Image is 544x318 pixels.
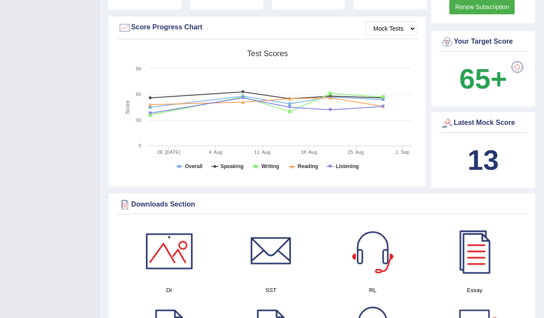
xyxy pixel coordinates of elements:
[326,286,419,295] h4: RL
[220,163,243,169] tspan: Speaking
[157,149,180,155] tspan: 28. [DATE]
[298,163,318,169] tspan: Reading
[459,63,507,95] b: 65+
[209,149,222,155] tspan: 4. Aug
[261,163,279,169] tspan: Writing
[467,144,499,176] b: 13
[185,163,203,169] tspan: Overall
[136,66,141,71] text: 90
[136,92,141,97] text: 60
[122,286,216,295] h4: DI
[118,198,525,211] div: Downloads Section
[428,286,521,295] h4: Essay
[138,143,141,148] text: 0
[125,100,131,114] tspan: Score
[254,149,270,155] tspan: 11. Aug
[396,149,409,155] tspan: 1. Sep
[247,49,288,58] tspan: Test scores
[301,149,317,155] tspan: 18. Aug
[118,21,416,34] div: Score Progress Chart
[224,286,317,295] h4: SST
[336,163,359,169] tspan: Listening
[441,35,525,48] div: Your Target Score
[441,117,525,130] div: Latest Mock Score
[348,149,364,155] tspan: 25. Aug
[136,118,141,123] text: 30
